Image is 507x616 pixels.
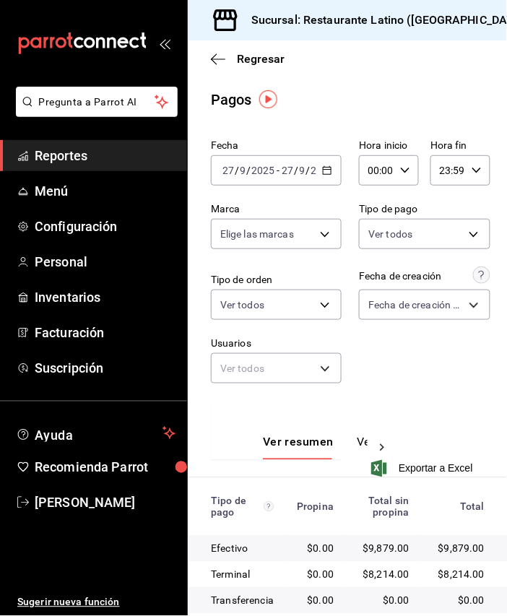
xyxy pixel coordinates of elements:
div: $8,214.00 [433,568,485,582]
span: Ayuda [35,425,157,442]
div: Total sin propina [357,495,409,519]
span: Ver todos [368,227,412,241]
svg: Los pagos realizados con Pay y otras terminales son montos brutos. [264,502,274,512]
span: / [246,165,251,176]
span: / [306,165,311,176]
button: open_drawer_menu [159,38,170,49]
button: Ver pagos [357,435,411,460]
div: Ver todos [211,353,342,383]
input: -- [281,165,294,176]
span: - [277,165,279,176]
a: Pregunta a Parrot AI [10,105,178,120]
span: Suscripción [35,358,175,378]
div: $9,879.00 [357,542,409,556]
label: Fecha [211,141,342,151]
label: Tipo de pago [359,204,490,214]
div: Terminal [211,568,274,582]
div: Pagos [211,89,252,110]
button: Exportar a Excel [374,460,473,477]
span: Regresar [237,52,285,66]
input: ---- [311,165,335,176]
span: / [235,165,239,176]
span: Pregunta a Parrot AI [39,95,155,110]
label: Tipo de orden [211,275,342,285]
input: ---- [251,165,275,176]
span: / [294,165,298,176]
label: Marca [211,204,342,214]
span: Menú [35,181,175,201]
span: Sugerir nueva función [17,595,175,610]
div: $0.00 [297,542,334,556]
div: Tipo de pago [211,495,274,519]
div: $0.00 [297,594,334,608]
button: Pregunta a Parrot AI [16,87,178,117]
label: Hora fin [430,141,490,151]
div: $0.00 [357,594,409,608]
div: Fecha de creación [359,269,441,284]
input: -- [222,165,235,176]
span: Ver todos [220,298,264,312]
span: Fecha de creación de orden [368,298,463,312]
span: Elige las marcas [220,227,294,241]
span: [PERSON_NAME] [35,493,175,513]
div: $8,214.00 [357,568,409,582]
div: Propina [297,501,334,513]
span: Configuración [35,217,175,236]
span: Inventarios [35,287,175,307]
div: navigation tabs [263,435,368,460]
div: Efectivo [211,542,274,556]
div: $0.00 [297,568,334,582]
input: -- [239,165,246,176]
button: Regresar [211,52,285,66]
div: $0.00 [433,594,485,608]
div: $9,879.00 [433,542,485,556]
span: Reportes [35,146,175,165]
div: Transferencia [211,594,274,608]
span: Facturación [35,323,175,342]
img: Tooltip marker [259,90,277,108]
span: Recomienda Parrot [35,458,175,477]
label: Hora inicio [359,141,419,151]
label: Usuarios [211,339,342,349]
span: Personal [35,252,175,272]
button: Ver resumen [263,435,334,460]
div: Total [433,501,485,513]
input: -- [299,165,306,176]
